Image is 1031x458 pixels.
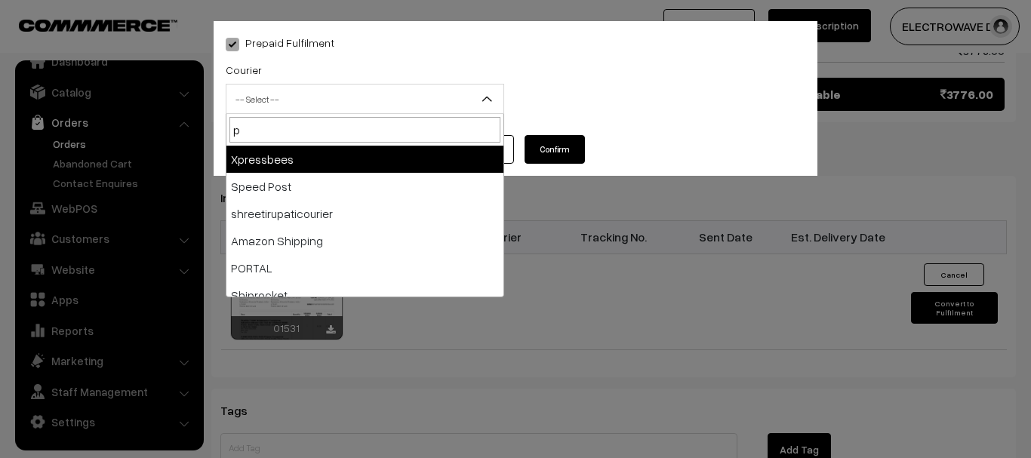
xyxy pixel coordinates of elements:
li: Shiprocket [226,281,503,309]
li: Speed Post [226,173,503,200]
li: Amazon Shipping [226,227,503,254]
button: Confirm [525,135,585,164]
li: Xpressbees [226,146,503,173]
li: PORTAL [226,254,503,281]
label: Courier [226,62,262,78]
label: Prepaid Fulfilment [226,35,334,51]
span: -- Select -- [226,86,503,112]
li: shreetirupaticourier [226,200,503,227]
span: -- Select -- [226,84,504,114]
